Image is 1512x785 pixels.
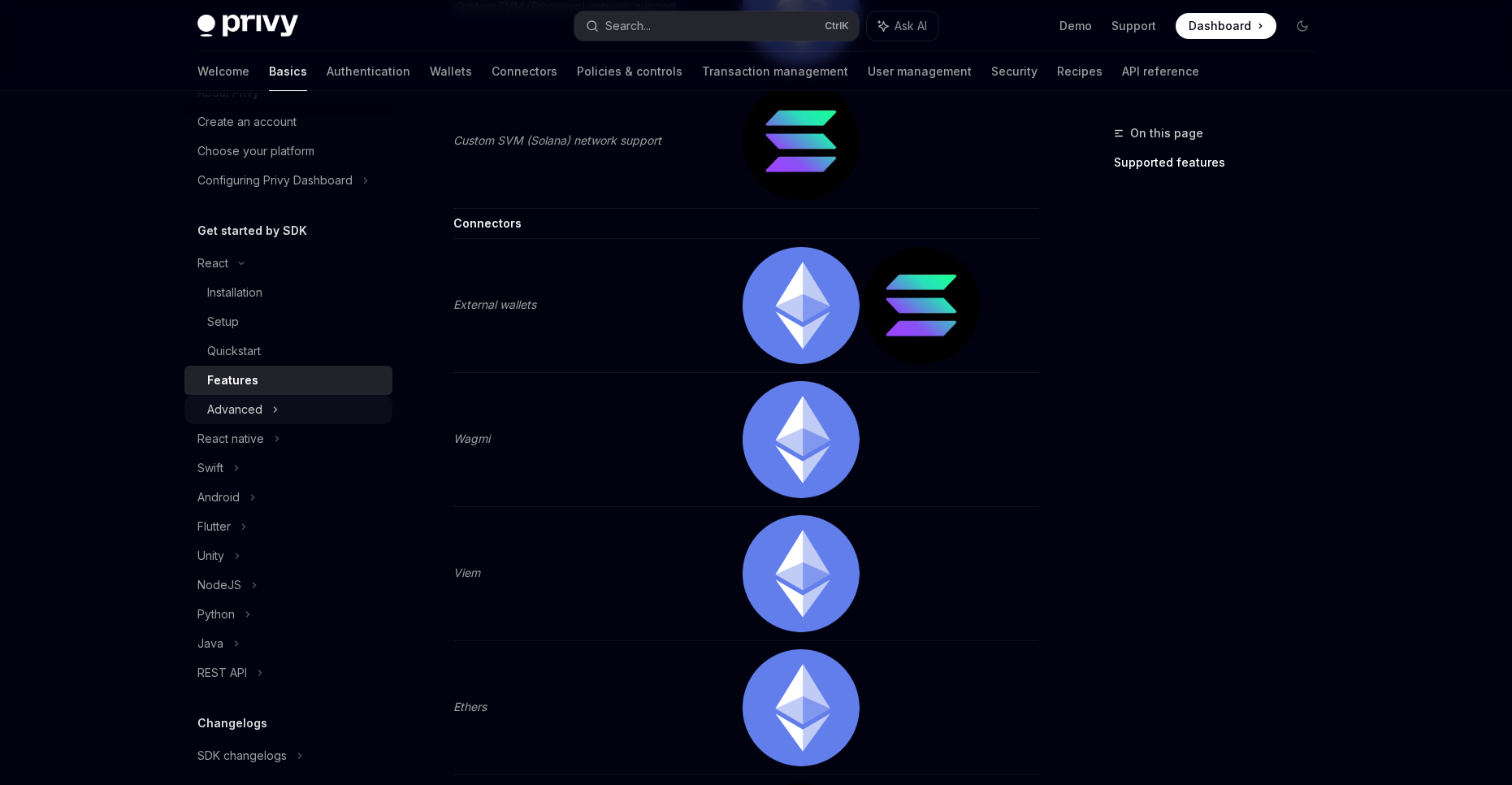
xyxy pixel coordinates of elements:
a: Choose your platform [184,137,392,166]
a: Recipes [1057,52,1103,91]
a: Supported features [1114,150,1328,176]
a: Authentication [327,52,410,91]
div: Flutter [197,517,231,536]
a: Basics [269,52,307,91]
a: Create an account [184,107,392,137]
em: Wagmi [453,432,490,445]
div: Python [197,605,235,624]
button: Ask AI [867,11,938,41]
img: solana.png [743,83,860,200]
div: React native [197,429,264,449]
div: Search... [605,16,651,36]
a: Connectors [492,52,557,91]
img: solana.png [863,247,980,364]
img: ethereum.png [743,247,860,364]
div: Choose your platform [197,141,314,161]
em: Viem [453,566,480,579]
button: Toggle dark mode [1289,13,1315,39]
strong: Connectors [453,216,522,230]
div: Java [197,634,223,653]
em: Ethers [453,700,487,713]
div: SDK changelogs [197,746,287,765]
div: Setup [207,312,239,332]
span: Ask AI [895,18,927,34]
div: Advanced [207,400,262,419]
h5: Get started by SDK [197,221,307,241]
img: ethereum.png [743,515,860,632]
img: ethereum.png [743,649,860,766]
h5: Changelogs [197,713,267,733]
a: Welcome [197,52,249,91]
div: NodeJS [197,575,241,595]
em: External wallets [453,297,536,311]
a: Quickstart [184,336,392,366]
a: Dashboard [1176,13,1276,39]
div: REST API [197,663,247,683]
a: Security [991,52,1038,91]
em: Custom SVM (Solana) network support [453,133,661,147]
div: Configuring Privy Dashboard [197,171,353,190]
a: Transaction management [702,52,848,91]
a: API reference [1122,52,1199,91]
img: dark logo [197,15,298,37]
a: Wallets [430,52,472,91]
a: User management [868,52,972,91]
span: On this page [1130,124,1203,143]
span: Dashboard [1189,18,1251,34]
a: Setup [184,307,392,336]
div: React [197,254,228,273]
a: Policies & controls [577,52,682,91]
div: Android [197,488,240,507]
div: Swift [197,458,223,478]
img: ethereum.png [743,381,860,498]
a: Support [1111,18,1156,34]
div: Unity [197,546,224,566]
div: Installation [207,283,262,302]
div: Create an account [197,112,297,132]
a: Features [184,366,392,395]
button: Search...CtrlK [574,11,859,41]
div: Features [207,371,258,390]
span: Ctrl K [825,20,849,33]
div: Quickstart [207,341,261,361]
a: Installation [184,278,392,307]
a: Demo [1059,18,1092,34]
